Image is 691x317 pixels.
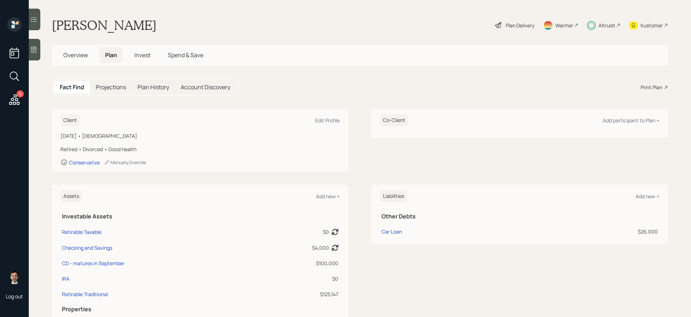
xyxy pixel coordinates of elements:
[62,228,101,236] div: Retirable Taxable
[69,159,100,166] div: Conservative
[104,159,146,166] div: Manually Override
[603,117,659,124] div: Add participant to Plan +
[255,259,338,267] div: $100,000
[599,22,615,29] div: Altruist
[63,51,88,59] span: Overview
[96,84,126,91] h5: Projections
[60,84,84,91] h5: Fact Find
[323,228,329,236] div: $0
[380,114,408,126] h6: Co-Client
[522,228,658,235] div: $26,000
[168,51,203,59] span: Spend & Save
[60,145,340,153] div: Retired • Divorced • Good health
[17,90,24,98] div: 5
[62,275,69,282] div: IRA
[315,117,340,124] div: Edit Profile
[105,51,117,59] span: Plan
[52,17,157,33] h1: [PERSON_NAME]
[60,132,340,140] div: [DATE] • [DEMOGRAPHIC_DATA]
[381,213,658,220] h5: Other Debts
[62,306,338,313] h5: Properties
[255,290,338,298] div: $125,147
[316,193,340,200] div: Add new +
[62,244,112,252] div: Checking and Savings
[380,190,407,202] h6: Liabilities
[137,84,169,91] h5: Plan History
[60,114,80,126] h6: Client
[555,22,573,29] div: Warmer
[181,84,230,91] h5: Account Discovery
[381,228,402,235] div: Car Loan
[62,213,338,220] h5: Investable Assets
[7,270,22,284] img: jonah-coleman-headshot.png
[60,190,82,202] h6: Assets
[641,83,662,91] div: Print Plan
[62,290,108,298] div: Retirable Traditional
[255,275,338,282] div: $0
[312,244,329,252] div: $4,000
[62,259,125,267] div: CD - matures in September
[506,22,534,29] div: Plan Delivery
[636,193,659,200] div: Add new +
[641,22,663,29] div: Kustomer
[134,51,150,59] span: Invest
[6,293,23,300] div: Log out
